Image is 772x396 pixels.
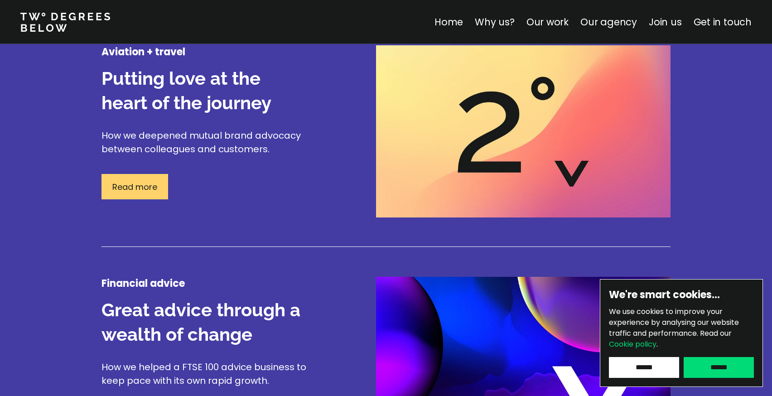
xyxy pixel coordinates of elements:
p: We use cookies to improve your experience by analysing our website traffic and performance. [609,306,754,350]
p: How we deepened mutual brand advocacy between colleagues and customers. [101,129,310,156]
span: Read our . [609,328,732,349]
p: Read more [112,181,157,193]
h4: Aviation + travel [101,45,310,59]
h4: Financial advice [101,277,310,290]
h6: We're smart cookies… [609,288,754,302]
a: Join us [649,15,682,29]
a: Get in touch [694,15,752,29]
h3: Putting love at the heart of the journey [101,66,310,115]
p: How we helped a FTSE 100 advice business to keep pace with its own rapid growth. [101,360,310,387]
a: Aviation + travelPutting love at the heart of the journeyHow we deepened mutual brand advocacy be... [101,45,671,272]
a: Cookie policy [609,339,656,349]
a: Our agency [580,15,637,29]
a: Why us? [475,15,515,29]
h3: Great advice through a wealth of change [101,298,310,347]
a: Our work [526,15,569,29]
a: Home [434,15,463,29]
